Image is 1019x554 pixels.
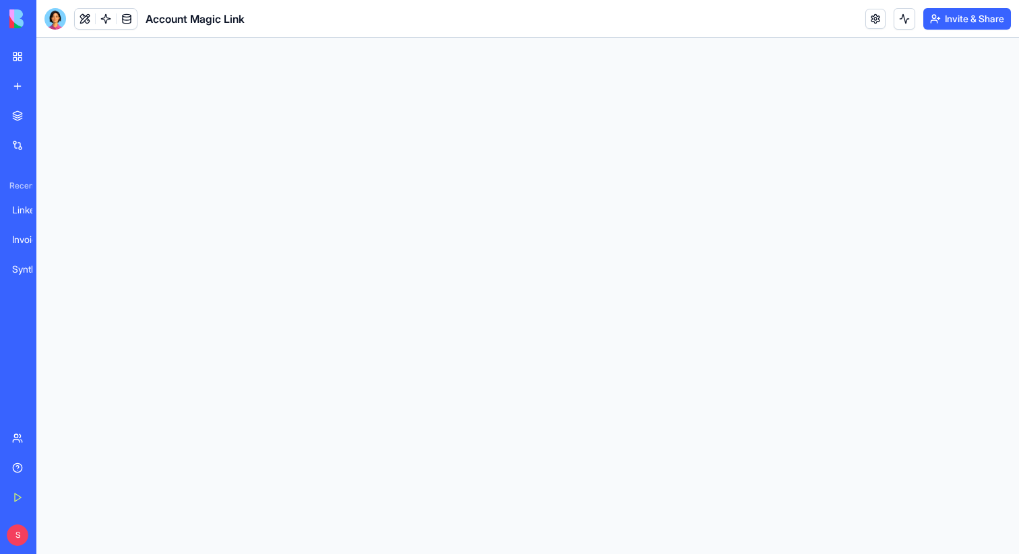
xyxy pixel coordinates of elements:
[146,11,245,27] span: Account Magic Link
[9,9,93,28] img: logo
[4,226,58,253] a: Invoice Data Extractor
[7,524,28,546] span: S
[12,203,50,217] div: LinkedIn Profile Analyzer
[12,233,50,246] div: Invoice Data Extractor
[4,256,58,283] a: Synthetic Personas Lab
[4,197,58,223] a: LinkedIn Profile Analyzer
[923,8,1011,30] button: Invite & Share
[12,263,50,276] div: Synthetic Personas Lab
[4,180,32,191] span: Recent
